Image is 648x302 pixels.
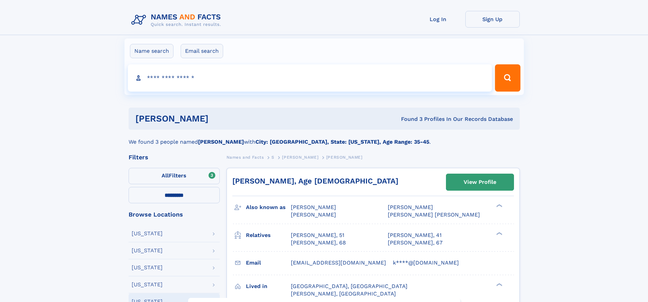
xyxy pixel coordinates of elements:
[388,232,442,239] a: [PERSON_NAME], 41
[232,177,398,185] a: [PERSON_NAME], Age [DEMOGRAPHIC_DATA]
[495,204,503,208] div: ❯
[271,155,275,160] span: S
[282,155,318,160] span: [PERSON_NAME]
[132,248,163,253] div: [US_STATE]
[326,155,363,160] span: [PERSON_NAME]
[411,11,465,28] a: Log In
[291,239,346,247] a: [PERSON_NAME], 68
[130,44,173,58] label: Name search
[246,257,291,269] h3: Email
[246,229,291,241] h3: Relatives
[132,265,163,270] div: [US_STATE]
[446,174,514,190] a: View Profile
[291,283,408,289] span: [GEOGRAPHIC_DATA], [GEOGRAPHIC_DATA]
[129,154,220,160] div: Filters
[495,231,503,236] div: ❯
[132,282,163,287] div: [US_STATE]
[271,153,275,161] a: S
[198,139,244,145] b: [PERSON_NAME]
[464,174,496,190] div: View Profile
[291,259,386,266] span: [EMAIL_ADDRESS][DOMAIN_NAME]
[495,282,503,287] div: ❯
[388,204,433,210] span: [PERSON_NAME]
[495,64,520,92] button: Search Button
[129,211,220,218] div: Browse Locations
[129,168,220,184] label: Filters
[181,44,223,58] label: Email search
[129,130,520,146] div: We found 3 people named with .
[388,211,480,218] span: [PERSON_NAME] [PERSON_NAME]
[246,281,291,292] h3: Lived in
[246,202,291,213] h3: Also known as
[465,11,520,28] a: Sign Up
[162,172,169,179] span: All
[291,290,396,297] span: [PERSON_NAME], [GEOGRAPHIC_DATA]
[227,153,264,161] a: Names and Facts
[129,11,227,29] img: Logo Names and Facts
[291,211,336,218] span: [PERSON_NAME]
[128,64,492,92] input: search input
[135,114,305,123] h1: [PERSON_NAME]
[291,204,336,210] span: [PERSON_NAME]
[282,153,318,161] a: [PERSON_NAME]
[388,239,443,247] a: [PERSON_NAME], 67
[255,139,429,145] b: City: [GEOGRAPHIC_DATA], State: [US_STATE], Age Range: 35-45
[305,115,513,123] div: Found 3 Profiles In Our Records Database
[291,232,344,239] a: [PERSON_NAME], 51
[132,231,163,236] div: [US_STATE]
